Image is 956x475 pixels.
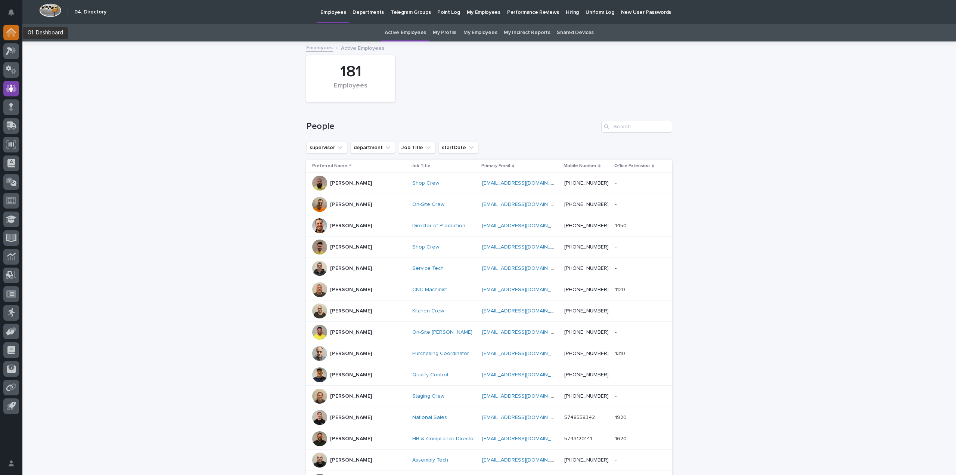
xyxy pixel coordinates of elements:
p: [PERSON_NAME] [330,372,372,378]
a: My Employees [463,24,497,41]
input: Search [601,121,672,133]
a: [PHONE_NUMBER] [564,223,609,228]
a: Shop Crew [412,180,439,186]
p: 1920 [615,413,628,421]
a: [EMAIL_ADDRESS][DOMAIN_NAME] [482,394,567,399]
tr: [PERSON_NAME]On-Site [PERSON_NAME] [EMAIL_ADDRESS][DOMAIN_NAME] [PHONE_NUMBER]-- [306,322,672,343]
a: [PHONE_NUMBER] [564,457,609,463]
a: [EMAIL_ADDRESS][DOMAIN_NAME] [482,372,567,377]
tr: [PERSON_NAME]Shop Crew [EMAIL_ADDRESS][DOMAIN_NAME] [PHONE_NUMBER]-- [306,237,672,258]
a: Shop Crew [412,244,439,250]
p: 1120 [615,285,627,293]
button: Notifications [3,4,19,20]
p: - [615,370,618,378]
tr: [PERSON_NAME]Assembly Tech [EMAIL_ADDRESS][DOMAIN_NAME] [PHONE_NUMBER]-- [306,450,672,471]
a: HR & Compliance Director [412,436,475,442]
a: My Profile [433,24,457,41]
button: Job Title [398,142,435,154]
h1: People [306,121,598,132]
p: [PERSON_NAME] [330,223,372,229]
a: [PHONE_NUMBER] [564,308,609,314]
div: 181 [319,62,382,81]
button: supervisor [306,142,347,154]
p: 1450 [615,221,628,229]
p: - [615,243,618,250]
a: Quality Control [412,372,448,378]
a: [EMAIL_ADDRESS][DOMAIN_NAME] [482,351,567,356]
p: - [615,392,618,400]
p: Office Extension [614,162,650,170]
a: [EMAIL_ADDRESS][DOMAIN_NAME] [482,202,567,207]
a: On-Site Crew [412,201,444,208]
p: - [615,179,618,186]
p: Preferred Name [312,162,347,170]
p: Mobile Number [564,162,596,170]
a: [EMAIL_ADDRESS][DOMAIN_NAME] [482,415,567,420]
tr: [PERSON_NAME]Purchasing Coordinator [EMAIL_ADDRESS][DOMAIN_NAME] [PHONE_NUMBER]13101310 [306,343,672,364]
p: 1310 [615,349,627,357]
a: Director of Production [412,223,465,229]
p: [PERSON_NAME] [330,201,372,208]
p: [PERSON_NAME] [330,287,372,293]
p: [PERSON_NAME] [330,457,372,463]
a: [EMAIL_ADDRESS][DOMAIN_NAME] [482,266,567,271]
p: [PERSON_NAME] [330,393,372,400]
a: Assembly Tech [412,457,448,463]
h2: 04. Directory [74,9,106,15]
a: My Indirect Reports [504,24,550,41]
a: [EMAIL_ADDRESS][DOMAIN_NAME] [482,436,567,441]
div: Employees [319,82,382,98]
p: Active Employees [341,43,384,52]
tr: [PERSON_NAME]Quality Control [EMAIL_ADDRESS][DOMAIN_NAME] [PHONE_NUMBER]-- [306,364,672,386]
tr: [PERSON_NAME]Staging Crew [EMAIL_ADDRESS][DOMAIN_NAME] [PHONE_NUMBER]-- [306,386,672,407]
p: - [615,200,618,208]
a: 5748558342 [564,415,595,420]
tr: [PERSON_NAME]Kitchen Crew [EMAIL_ADDRESS][DOMAIN_NAME] [PHONE_NUMBER]-- [306,300,672,322]
a: Shared Devices [557,24,594,41]
tr: [PERSON_NAME]Service Tech [EMAIL_ADDRESS][DOMAIN_NAME] [PHONE_NUMBER]-- [306,258,672,279]
tr: [PERSON_NAME]CNC Machinist [EMAIL_ADDRESS][DOMAIN_NAME] [PHONE_NUMBER]11201120 [306,279,672,300]
p: Job Title [412,162,431,170]
p: [PERSON_NAME] [330,180,372,186]
a: [EMAIL_ADDRESS][DOMAIN_NAME] [482,457,567,463]
tr: [PERSON_NAME]National Sales [EMAIL_ADDRESS][DOMAIN_NAME] 574855834219201920 [306,407,672,428]
a: [EMAIL_ADDRESS][DOMAIN_NAME] [482,308,567,314]
a: [PHONE_NUMBER] [564,266,609,271]
a: [PHONE_NUMBER] [564,351,609,356]
a: [PHONE_NUMBER] [564,372,609,377]
a: [PHONE_NUMBER] [564,244,609,250]
p: - [615,456,618,463]
a: Purchasing Coordinator [412,351,469,357]
tr: [PERSON_NAME]On-Site Crew [EMAIL_ADDRESS][DOMAIN_NAME] [PHONE_NUMBER]-- [306,194,672,215]
a: [PHONE_NUMBER] [564,330,609,335]
a: National Sales [412,414,447,421]
a: CNC Machinist [412,287,447,293]
p: Primary Email [481,162,510,170]
a: [EMAIL_ADDRESS][DOMAIN_NAME] [482,287,567,292]
p: [PERSON_NAME] [330,265,372,272]
p: [PERSON_NAME] [330,351,372,357]
a: [EMAIL_ADDRESS][DOMAIN_NAME] [482,181,567,186]
a: [PHONE_NUMBER] [564,394,609,399]
tr: [PERSON_NAME]Shop Crew [EMAIL_ADDRESS][DOMAIN_NAME] [PHONE_NUMBER]-- [306,173,672,194]
a: [EMAIL_ADDRESS][DOMAIN_NAME] [482,330,567,335]
a: Kitchen Crew [412,308,444,314]
p: [PERSON_NAME] [330,308,372,314]
a: On-Site [PERSON_NAME] [412,329,472,336]
p: - [615,264,618,272]
p: - [615,328,618,336]
button: department [350,142,395,154]
a: [EMAIL_ADDRESS][DOMAIN_NAME] [482,244,567,250]
p: [PERSON_NAME] [330,244,372,250]
a: [EMAIL_ADDRESS][DOMAIN_NAME] [482,223,567,228]
a: 5743120141 [564,436,592,441]
a: Active Employees [385,24,426,41]
a: [PHONE_NUMBER] [564,287,609,292]
tr: [PERSON_NAME]Director of Production [EMAIL_ADDRESS][DOMAIN_NAME] [PHONE_NUMBER]14501450 [306,215,672,237]
a: Employees [306,43,333,52]
p: [PERSON_NAME] [330,436,372,442]
button: startDate [438,142,478,154]
div: Notifications [9,9,19,21]
a: [PHONE_NUMBER] [564,202,609,207]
